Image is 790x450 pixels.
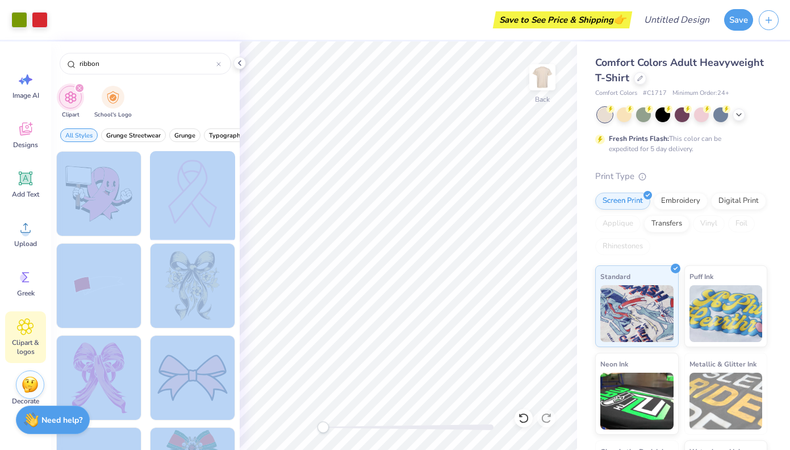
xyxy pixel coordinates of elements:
span: Neon Ink [600,358,628,370]
div: Applique [595,215,641,232]
button: Save [724,9,753,31]
span: Puff Ink [689,270,713,282]
input: Untitled Design [635,9,718,31]
div: Save to See Price & Shipping [496,11,629,28]
button: filter button [59,86,82,119]
div: Screen Print [595,193,650,210]
div: filter for School's Logo [94,86,132,119]
img: Standard [600,285,674,342]
span: School's Logo [94,111,132,119]
img: Back [531,66,554,89]
button: filter button [101,128,166,142]
span: Upload [14,239,37,248]
span: Typography [209,131,244,140]
span: Standard [600,270,630,282]
div: Foil [728,215,755,232]
img: School's Logo Image [107,91,119,104]
div: Back [535,94,550,105]
span: Clipart & logos [7,338,44,356]
div: This color can be expedited for 5 day delivery. [609,134,749,154]
input: Try "Stars" [78,58,216,69]
button: filter button [94,86,132,119]
span: Metallic & Glitter Ink [689,358,756,370]
div: Vinyl [693,215,725,232]
strong: Fresh Prints Flash: [609,134,669,143]
button: filter button [169,128,200,142]
span: Designs [13,140,38,149]
img: Clipart Image [64,91,77,104]
span: Minimum Order: 24 + [672,89,729,98]
div: Rhinestones [595,238,650,255]
button: filter button [204,128,249,142]
div: Embroidery [654,193,708,210]
span: All Styles [65,131,93,140]
button: filter button [60,128,98,142]
span: Greek [17,289,35,298]
span: Add Text [12,190,39,199]
span: Image AI [12,91,39,100]
div: Digital Print [711,193,766,210]
img: Puff Ink [689,285,763,342]
div: Print Type [595,170,767,183]
span: # C1717 [643,89,667,98]
span: Decorate [12,397,39,406]
span: 👉 [613,13,626,26]
img: Metallic & Glitter Ink [689,373,763,430]
div: Accessibility label [317,422,329,433]
span: Comfort Colors [595,89,637,98]
strong: Need help? [41,415,82,426]
div: filter for Clipart [59,86,82,119]
span: Clipart [62,111,80,119]
span: Comfort Colors Adult Heavyweight T-Shirt [595,56,764,85]
div: Transfers [644,215,689,232]
span: Grunge Streetwear [106,131,161,140]
img: Neon Ink [600,373,674,430]
span: Grunge [174,131,195,140]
